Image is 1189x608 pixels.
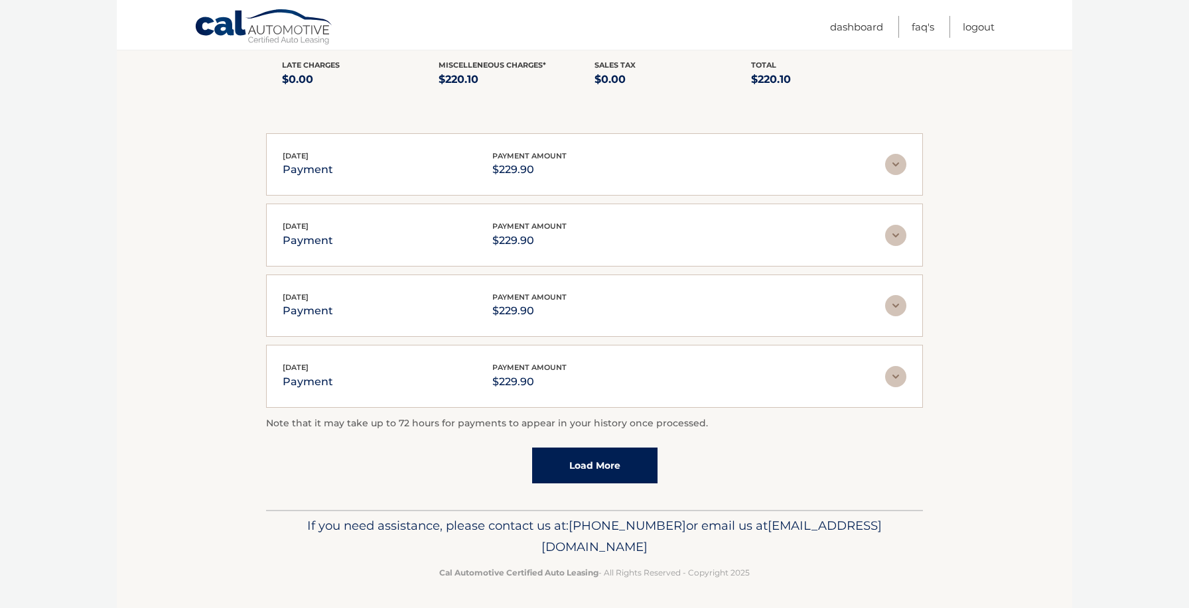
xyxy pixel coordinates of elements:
[830,16,883,38] a: Dashboard
[282,70,439,89] p: $0.00
[492,160,567,179] p: $229.90
[266,416,923,432] p: Note that it may take up to 72 hours for payments to appear in your history once processed.
[492,231,567,250] p: $229.90
[912,16,934,38] a: FAQ's
[751,60,776,70] span: Total
[751,70,908,89] p: $220.10
[492,373,567,391] p: $229.90
[283,363,309,372] span: [DATE]
[282,60,340,70] span: Late Charges
[885,225,906,246] img: accordion-rest.svg
[594,70,751,89] p: $0.00
[283,292,309,302] span: [DATE]
[439,568,598,578] strong: Cal Automotive Certified Auto Leasing
[885,154,906,175] img: accordion-rest.svg
[885,366,906,387] img: accordion-rest.svg
[492,151,567,160] span: payment amount
[594,60,636,70] span: Sales Tax
[283,373,333,391] p: payment
[439,60,546,70] span: Miscelleneous Charges*
[492,302,567,320] p: $229.90
[492,292,567,302] span: payment amount
[275,566,914,579] p: - All Rights Reserved - Copyright 2025
[492,221,567,231] span: payment amount
[532,448,658,483] a: Load More
[283,221,309,231] span: [DATE]
[963,16,995,38] a: Logout
[283,302,333,320] p: payment
[492,363,567,372] span: payment amount
[194,9,334,47] a: Cal Automotive
[283,231,333,250] p: payment
[569,518,686,533] span: [PHONE_NUMBER]
[439,70,595,89] p: $220.10
[283,151,309,160] span: [DATE]
[275,515,914,558] p: If you need assistance, please contact us at: or email us at
[283,160,333,179] p: payment
[885,295,906,316] img: accordion-rest.svg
